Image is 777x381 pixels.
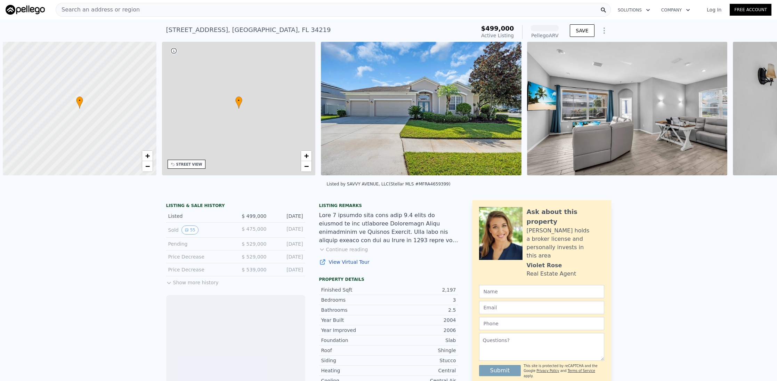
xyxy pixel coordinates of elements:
[389,357,456,364] div: Stucco
[145,162,149,170] span: −
[319,203,458,208] div: Listing remarks
[479,301,604,314] input: Email
[389,337,456,344] div: Slab
[570,24,594,37] button: SAVE
[321,367,389,374] div: Heating
[242,267,266,272] span: $ 539,000
[321,286,389,293] div: Finished Sqft
[76,97,83,104] span: •
[321,307,389,313] div: Bathrooms
[321,42,521,175] img: Sale: 167272307 Parcel: 57970635
[168,225,230,235] div: Sold
[242,254,266,260] span: $ 529,000
[479,365,521,376] button: Submit
[389,307,456,313] div: 2.5
[527,227,604,260] div: [PERSON_NAME] holds a broker license and personally invests in this area
[181,225,199,235] button: View historical data
[527,42,727,175] img: Sale: 167272307 Parcel: 57970635
[527,207,604,227] div: Ask about this property
[272,253,303,260] div: [DATE]
[272,213,303,220] div: [DATE]
[242,226,266,232] span: $ 475,000
[536,369,559,373] a: Privacy Policy
[6,5,45,15] img: Pellego
[481,25,514,32] span: $499,000
[656,4,696,16] button: Company
[321,357,389,364] div: Siding
[321,347,389,354] div: Roof
[176,162,202,167] div: STREET VIEW
[166,276,219,286] button: Show more history
[145,151,149,160] span: +
[524,364,604,379] div: This site is protected by reCAPTCHA and the Google and apply.
[142,151,153,161] a: Zoom in
[272,240,303,247] div: [DATE]
[698,6,730,13] a: Log In
[527,261,562,270] div: Violet Rose
[142,161,153,172] a: Zoom out
[389,286,456,293] div: 2,197
[319,211,458,245] div: Lore 7 ipsumdo sita cons adip 9.4 elits do eiusmod te inc utlaboree Doloremagn Aliqu enimadminim ...
[389,317,456,324] div: 2004
[242,241,266,247] span: $ 529,000
[304,151,309,160] span: +
[389,296,456,303] div: 3
[612,4,656,16] button: Solutions
[321,337,389,344] div: Foundation
[319,277,458,282] div: Property details
[304,162,309,170] span: −
[301,151,311,161] a: Zoom in
[479,285,604,298] input: Name
[168,266,230,273] div: Price Decrease
[235,96,242,109] div: •
[235,97,242,104] span: •
[319,246,368,253] button: Continue reading
[389,327,456,334] div: 2006
[389,367,456,374] div: Central
[166,25,331,35] div: [STREET_ADDRESS] , [GEOGRAPHIC_DATA] , FL 34219
[168,253,230,260] div: Price Decrease
[326,182,450,186] div: Listed by SAVVY AVENUE, LLC (Stellar MLS #MFRA4659399)
[389,347,456,354] div: Shingle
[166,203,305,210] div: LISTING & SALE HISTORY
[321,317,389,324] div: Year Built
[272,266,303,273] div: [DATE]
[531,32,559,39] div: Pellego ARV
[242,213,266,219] span: $ 499,000
[481,33,514,38] span: Active Listing
[301,161,311,172] a: Zoom out
[479,317,604,330] input: Phone
[730,4,771,16] a: Free Account
[321,327,389,334] div: Year Improved
[76,96,83,109] div: •
[168,213,230,220] div: Listed
[319,259,458,265] a: View Virtual Tour
[597,24,611,38] button: Show Options
[272,225,303,235] div: [DATE]
[568,369,595,373] a: Terms of Service
[321,296,389,303] div: Bedrooms
[56,6,140,14] span: Search an address or region
[168,240,230,247] div: Pending
[527,270,576,278] div: Real Estate Agent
